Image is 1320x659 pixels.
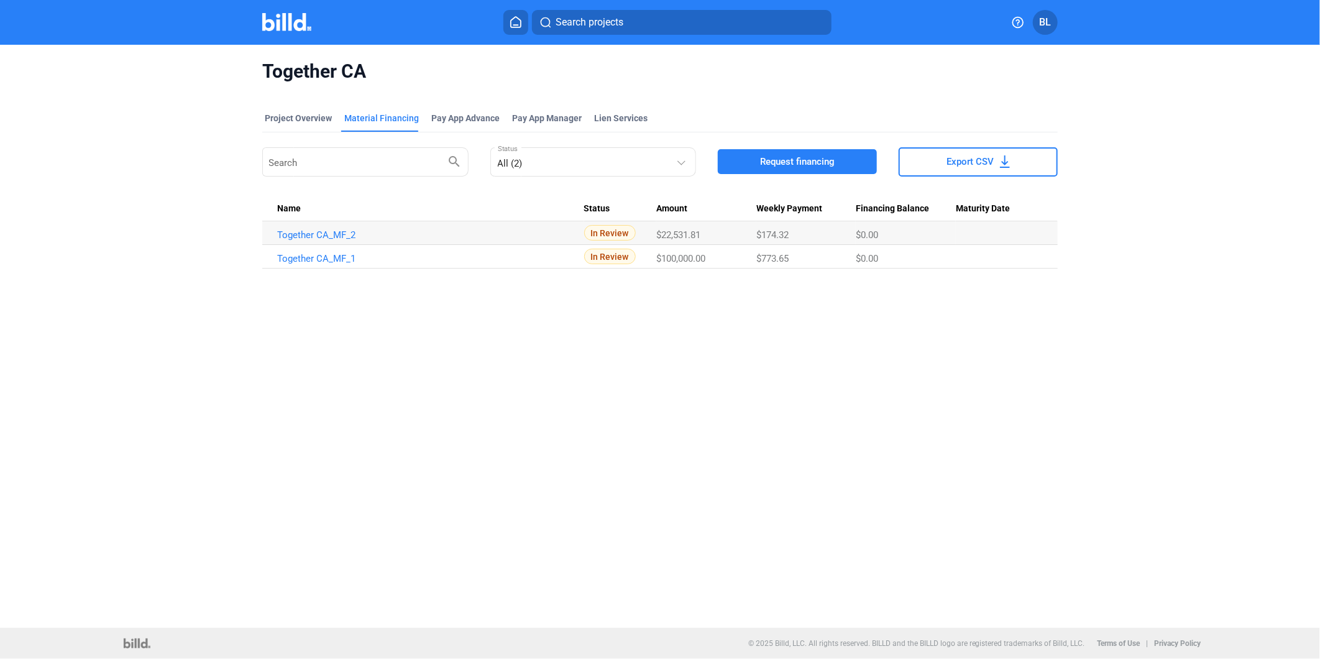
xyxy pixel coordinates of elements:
[262,13,311,31] img: Billd Company Logo
[956,203,1010,214] span: Maturity Date
[498,158,523,169] mat-select-trigger: All (2)
[760,155,835,168] span: Request financing
[262,60,1058,83] span: Together CA
[1040,15,1052,30] span: BL
[656,253,705,264] span: $100,000.00
[656,203,687,214] span: Amount
[344,112,419,124] div: Material Financing
[856,203,929,214] span: Financing Balance
[265,112,332,124] div: Project Overview
[1147,639,1148,648] p: |
[856,229,878,241] span: $0.00
[1155,639,1201,648] b: Privacy Policy
[856,253,878,264] span: $0.00
[594,112,648,124] div: Lien Services
[584,203,610,214] span: Status
[277,253,584,264] a: Together CA_MF_1
[1098,639,1140,648] b: Terms of Use
[277,203,301,214] span: Name
[584,225,636,241] span: In Review
[512,112,582,124] span: Pay App Manager
[556,15,623,30] span: Search projects
[277,229,584,241] a: Together CA_MF_2
[656,229,700,241] span: $22,531.81
[584,249,636,264] span: In Review
[447,154,462,168] mat-icon: search
[756,203,822,214] span: Weekly Payment
[756,229,789,241] span: $174.32
[756,253,789,264] span: $773.65
[431,112,500,124] div: Pay App Advance
[946,155,994,168] span: Export CSV
[124,638,150,648] img: logo
[748,639,1085,648] p: © 2025 Billd, LLC. All rights reserved. BILLD and the BILLD logo are registered trademarks of Bil...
